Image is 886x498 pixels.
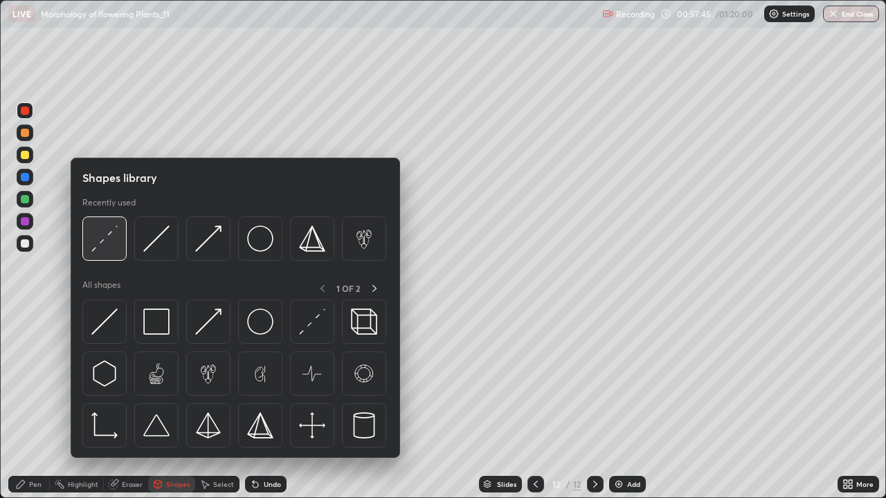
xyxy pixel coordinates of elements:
[299,225,325,252] img: svg+xml;charset=utf-8,%3Csvg%20xmlns%3D%22http%3A%2F%2Fwww.w3.org%2F2000%2Fsvg%22%20width%3D%2234...
[166,481,190,488] div: Shapes
[247,412,273,439] img: svg+xml;charset=utf-8,%3Csvg%20xmlns%3D%22http%3A%2F%2Fwww.w3.org%2F2000%2Fsvg%22%20width%3D%2234...
[213,481,234,488] div: Select
[351,225,377,252] img: svg+xml;charset=utf-8,%3Csvg%20xmlns%3D%22http%3A%2F%2Fwww.w3.org%2F2000%2Fsvg%22%20width%3D%2265...
[351,412,377,439] img: svg+xml;charset=utf-8,%3Csvg%20xmlns%3D%22http%3A%2F%2Fwww.w3.org%2F2000%2Fsvg%22%20width%3D%2228...
[195,360,221,387] img: svg+xml;charset=utf-8,%3Csvg%20xmlns%3D%22http%3A%2F%2Fwww.w3.org%2F2000%2Fsvg%22%20width%3D%2265...
[41,8,170,19] p: Morphology of flowering Plants_11
[91,360,118,387] img: svg+xml;charset=utf-8,%3Csvg%20xmlns%3D%22http%3A%2F%2Fwww.w3.org%2F2000%2Fsvg%22%20width%3D%2230...
[143,360,170,387] img: svg+xml;charset=utf-8,%3Csvg%20xmlns%3D%22http%3A%2F%2Fwww.w3.org%2F2000%2Fsvg%22%20width%3D%2265...
[602,8,613,19] img: recording.375f2c34.svg
[195,412,221,439] img: svg+xml;charset=utf-8,%3Csvg%20xmlns%3D%22http%3A%2F%2Fwww.w3.org%2F2000%2Fsvg%22%20width%3D%2234...
[573,478,581,490] div: 12
[550,480,563,488] div: 12
[351,360,377,387] img: svg+xml;charset=utf-8,%3Csvg%20xmlns%3D%22http%3A%2F%2Fwww.w3.org%2F2000%2Fsvg%22%20width%3D%2265...
[497,481,516,488] div: Slides
[247,225,273,252] img: svg+xml;charset=utf-8,%3Csvg%20xmlns%3D%22http%3A%2F%2Fwww.w3.org%2F2000%2Fsvg%22%20width%3D%2236...
[299,412,325,439] img: svg+xml;charset=utf-8,%3Csvg%20xmlns%3D%22http%3A%2F%2Fwww.w3.org%2F2000%2Fsvg%22%20width%3D%2240...
[122,481,143,488] div: Eraser
[195,308,221,335] img: svg+xml;charset=utf-8,%3Csvg%20xmlns%3D%22http%3A%2F%2Fwww.w3.org%2F2000%2Fsvg%22%20width%3D%2230...
[247,308,273,335] img: svg+xml;charset=utf-8,%3Csvg%20xmlns%3D%22http%3A%2F%2Fwww.w3.org%2F2000%2Fsvg%22%20width%3D%2236...
[82,279,120,297] p: All shapes
[299,308,325,335] img: svg+xml;charset=utf-8,%3Csvg%20xmlns%3D%22http%3A%2F%2Fwww.w3.org%2F2000%2Fsvg%22%20width%3D%2230...
[68,481,98,488] div: Highlight
[627,481,640,488] div: Add
[336,283,360,294] p: 1 OF 2
[82,169,157,186] h5: Shapes library
[195,225,221,252] img: svg+xml;charset=utf-8,%3Csvg%20xmlns%3D%22http%3A%2F%2Fwww.w3.org%2F2000%2Fsvg%22%20width%3D%2230...
[264,481,281,488] div: Undo
[823,6,879,22] button: End Class
[299,360,325,387] img: svg+xml;charset=utf-8,%3Csvg%20xmlns%3D%22http%3A%2F%2Fwww.w3.org%2F2000%2Fsvg%22%20width%3D%2265...
[91,225,118,252] img: svg+xml;charset=utf-8,%3Csvg%20xmlns%3D%22http%3A%2F%2Fwww.w3.org%2F2000%2Fsvg%22%20width%3D%2230...
[828,8,839,19] img: end-class-cross
[143,225,170,252] img: svg+xml;charset=utf-8,%3Csvg%20xmlns%3D%22http%3A%2F%2Fwww.w3.org%2F2000%2Fsvg%22%20width%3D%2230...
[856,481,874,488] div: More
[12,8,31,19] p: LIVE
[768,8,779,19] img: class-settings-icons
[566,480,570,488] div: /
[29,481,42,488] div: Pen
[82,197,136,208] p: Recently used
[143,308,170,335] img: svg+xml;charset=utf-8,%3Csvg%20xmlns%3D%22http%3A%2F%2Fwww.w3.org%2F2000%2Fsvg%22%20width%3D%2234...
[351,308,377,335] img: svg+xml;charset=utf-8,%3Csvg%20xmlns%3D%22http%3A%2F%2Fwww.w3.org%2F2000%2Fsvg%22%20width%3D%2235...
[143,412,170,439] img: svg+xml;charset=utf-8,%3Csvg%20xmlns%3D%22http%3A%2F%2Fwww.w3.org%2F2000%2Fsvg%22%20width%3D%2238...
[247,360,273,387] img: svg+xml;charset=utf-8,%3Csvg%20xmlns%3D%22http%3A%2F%2Fwww.w3.org%2F2000%2Fsvg%22%20width%3D%2265...
[613,479,624,490] img: add-slide-button
[616,9,655,19] p: Recording
[91,412,118,439] img: svg+xml;charset=utf-8,%3Csvg%20xmlns%3D%22http%3A%2F%2Fwww.w3.org%2F2000%2Fsvg%22%20width%3D%2233...
[91,308,118,335] img: svg+xml;charset=utf-8,%3Csvg%20xmlns%3D%22http%3A%2F%2Fwww.w3.org%2F2000%2Fsvg%22%20width%3D%2230...
[782,10,809,17] p: Settings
